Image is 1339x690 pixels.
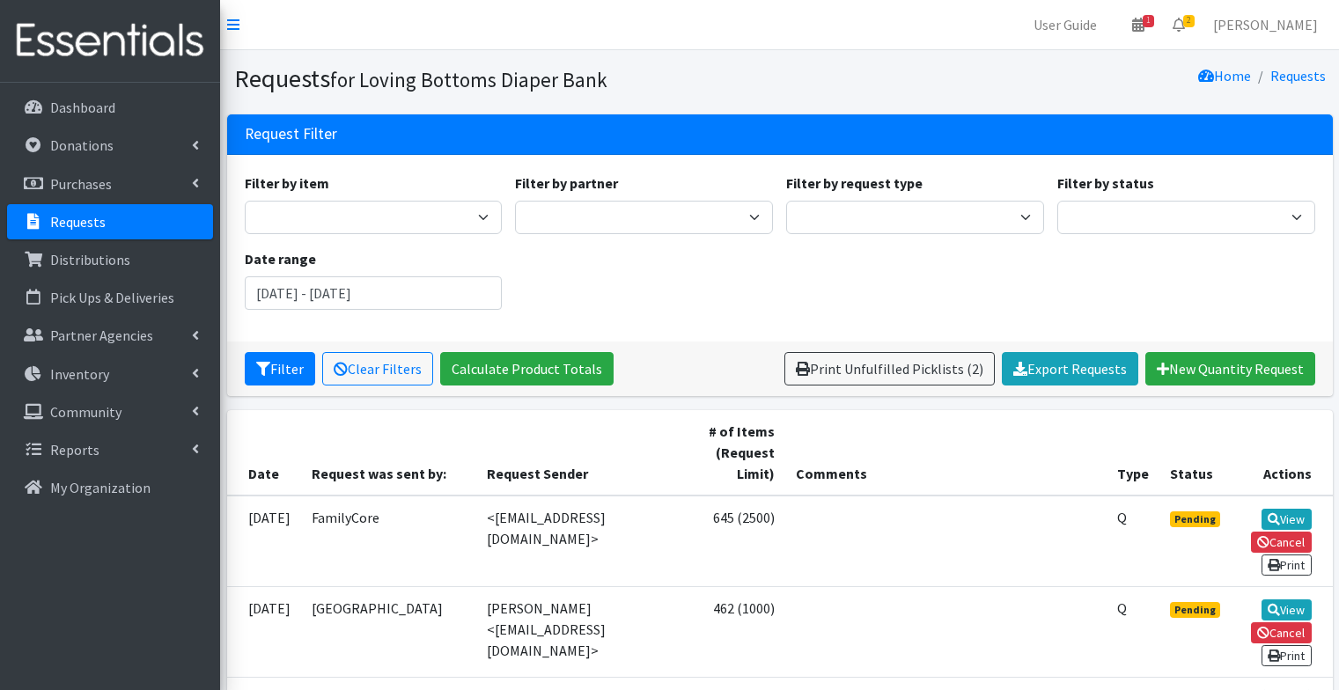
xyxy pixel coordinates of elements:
[50,175,112,193] p: Purchases
[1233,410,1333,495] th: Actions
[687,495,784,587] td: 645 (2500)
[1057,172,1154,194] label: Filter by status
[50,251,130,268] p: Distributions
[7,280,213,315] a: Pick Ups & Deliveries
[476,410,687,495] th: Request Sender
[1117,509,1127,526] abbr: Quantity
[7,318,213,353] a: Partner Agencies
[50,136,114,154] p: Donations
[301,410,477,495] th: Request was sent by:
[1019,7,1111,42] a: User Guide
[1262,509,1312,530] a: View
[1170,602,1220,618] span: Pending
[7,204,213,239] a: Requests
[785,410,1107,495] th: Comments
[1117,599,1127,617] abbr: Quantity
[515,172,618,194] label: Filter by partner
[1143,15,1154,27] span: 1
[227,495,301,587] td: [DATE]
[245,125,337,143] h3: Request Filter
[1159,7,1199,42] a: 2
[1199,7,1332,42] a: [PERSON_NAME]
[786,172,923,194] label: Filter by request type
[1107,410,1159,495] th: Type
[50,289,174,306] p: Pick Ups & Deliveries
[322,352,433,385] a: Clear Filters
[7,11,213,70] img: HumanEssentials
[245,352,315,385] button: Filter
[476,586,687,677] td: [PERSON_NAME] <[EMAIL_ADDRESS][DOMAIN_NAME]>
[687,586,784,677] td: 462 (1000)
[7,432,213,467] a: Reports
[7,166,213,202] a: Purchases
[687,410,784,495] th: # of Items (Request Limit)
[1145,352,1315,385] a: New Quantity Request
[784,352,995,385] a: Print Unfulfilled Picklists (2)
[50,99,115,116] p: Dashboard
[245,248,316,269] label: Date range
[301,495,477,587] td: FamilyCore
[245,172,329,194] label: Filter by item
[50,327,153,344] p: Partner Agencies
[330,67,607,92] small: for Loving Bottoms Diaper Bank
[7,242,213,277] a: Distributions
[7,128,213,163] a: Donations
[1270,67,1326,84] a: Requests
[7,470,213,505] a: My Organization
[7,356,213,392] a: Inventory
[1262,599,1312,620] a: View
[301,586,477,677] td: [GEOGRAPHIC_DATA]
[245,276,503,310] input: January 1, 2011 - December 31, 2011
[227,586,301,677] td: [DATE]
[50,365,109,383] p: Inventory
[50,403,121,421] p: Community
[1251,532,1312,553] a: Cancel
[1170,511,1220,527] span: Pending
[50,479,151,496] p: My Organization
[7,394,213,429] a: Community
[50,213,106,231] p: Requests
[1002,352,1138,385] a: Export Requests
[234,63,774,94] h1: Requests
[1251,622,1312,643] a: Cancel
[476,495,687,587] td: <[EMAIL_ADDRESS][DOMAIN_NAME]>
[227,410,301,495] th: Date
[1262,554,1312,576] a: Print
[7,90,213,125] a: Dashboard
[1118,7,1159,42] a: 1
[1159,410,1233,495] th: Status
[1198,67,1251,84] a: Home
[1262,645,1312,666] a: Print
[440,352,614,385] a: Calculate Product Totals
[50,441,99,459] p: Reports
[1183,15,1195,27] span: 2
